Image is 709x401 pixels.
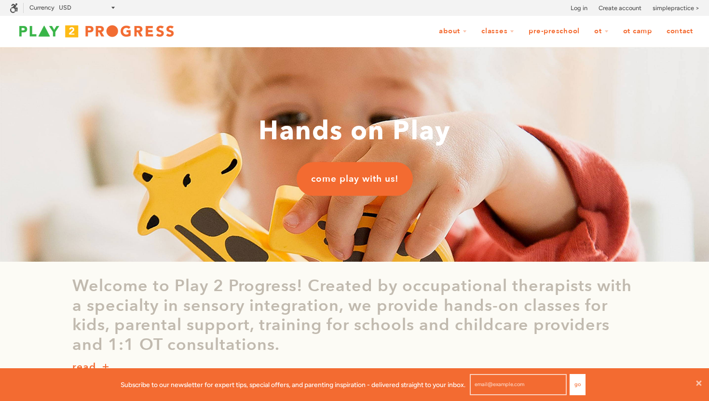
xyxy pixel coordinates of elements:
[72,360,96,375] p: read
[433,22,473,40] a: About
[470,374,567,395] input: email@example.com
[653,3,699,13] a: simplepractice >
[571,3,587,13] a: Log in
[10,22,183,41] img: Play2Progress logo
[297,162,413,196] a: come play with us!
[475,22,520,40] a: Classes
[311,173,398,185] span: come play with us!
[522,22,586,40] a: Pre-Preschool
[660,22,699,40] a: Contact
[29,4,55,11] label: Currency
[617,22,658,40] a: OT Camp
[121,379,465,390] p: Subscribe to our newsletter for expert tips, special offers, and parenting inspiration - delivere...
[72,276,637,355] p: Welcome to Play 2 Progress! Created by occupational therapists with a specialty in sensory integr...
[599,3,641,13] a: Create account
[588,22,615,40] a: OT
[570,374,586,395] button: Go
